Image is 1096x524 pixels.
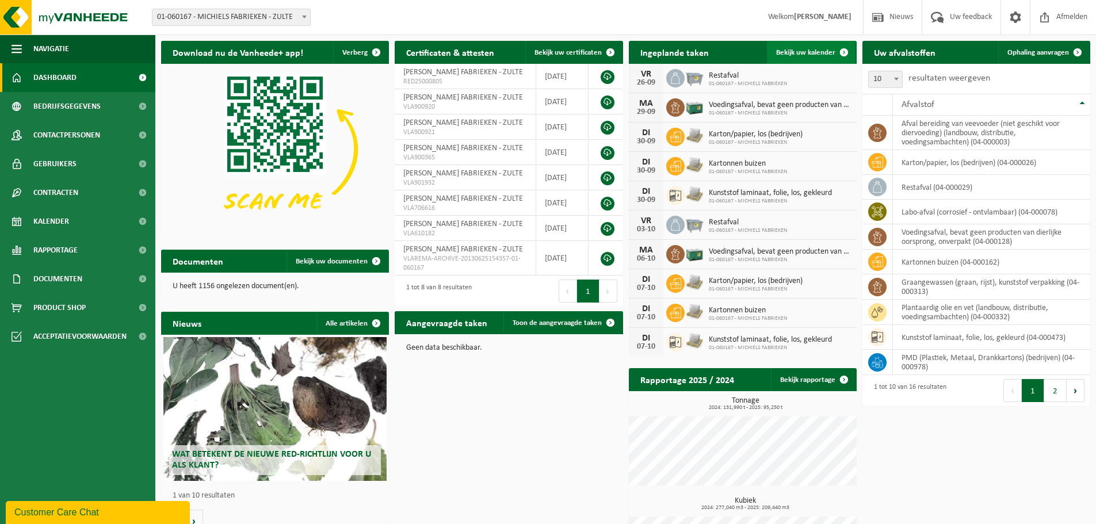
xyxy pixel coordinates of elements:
span: 01-060167 - MICHIELS FABRIEKEN [709,286,803,293]
div: 06-10 [635,255,658,263]
h2: Download nu de Vanheede+ app! [161,41,315,63]
span: Navigatie [33,35,69,63]
h2: Nieuws [161,312,213,334]
td: [DATE] [536,114,589,140]
td: [DATE] [536,241,589,276]
span: 2024: 277,040 m3 - 2025: 209,440 m3 [635,505,857,511]
a: Wat betekent de nieuwe RED-richtlijn voor u als klant? [163,337,387,481]
span: [PERSON_NAME] FABRIEKEN - ZULTE [403,194,523,203]
span: Gebruikers [33,150,77,178]
td: kunststof laminaat, folie, los, gekleurd (04-000473) [893,325,1090,350]
button: Next [1067,379,1084,402]
div: MA [635,99,658,108]
img: PB-LB-0680-HPE-GN-01 [685,97,704,116]
span: 2024: 131,990 t - 2025: 95,250 t [635,405,857,411]
span: Bekijk uw kalender [776,49,835,56]
button: Previous [1003,379,1022,402]
div: 30-09 [635,137,658,146]
a: Bekijk uw documenten [287,250,388,273]
span: 10 [869,71,902,87]
span: Afvalstof [902,100,934,109]
strong: [PERSON_NAME] [794,13,851,21]
a: Ophaling aanvragen [998,41,1089,64]
span: 01-060167 - MICHIELS FABRIEKEN [709,139,803,146]
span: Kartonnen buizen [709,306,787,315]
span: Toon de aangevraagde taken [513,319,602,327]
span: VLA900365 [403,153,527,162]
span: 01-060167 - MICHIELS FABRIEKEN [709,345,832,351]
span: [PERSON_NAME] FABRIEKEN - ZULTE [403,93,523,102]
span: 01-060167 - MICHIELS FABRIEKEN [709,227,787,234]
span: Bekijk uw certificaten [534,49,602,56]
td: plantaardig olie en vet (landbouw, distributie, voedingsambachten) (04-000332) [893,300,1090,325]
a: Bekijk rapportage [771,368,856,391]
span: [PERSON_NAME] FABRIEKEN - ZULTE [403,118,523,127]
span: VLA900921 [403,128,527,137]
h2: Rapportage 2025 / 2024 [629,368,746,391]
td: [DATE] [536,216,589,241]
p: U heeft 1156 ongelezen document(en). [173,282,377,290]
td: voedingsafval, bevat geen producten van dierlijke oorsprong, onverpakt (04-000128) [893,224,1090,250]
button: Verberg [333,41,388,64]
img: Download de VHEPlus App [161,64,389,235]
span: Bedrijfsgegevens [33,92,101,121]
span: Voedingsafval, bevat geen producten van dierlijke oorsprong, onverpakt [709,101,851,110]
img: LP-PA-00000-WDN-11 [685,273,704,292]
div: 1 tot 10 van 16 resultaten [868,378,946,403]
h2: Aangevraagde taken [395,311,499,334]
span: Voedingsafval, bevat geen producten van dierlijke oorsprong, onverpakt [709,247,851,257]
td: kartonnen buizen (04-000162) [893,250,1090,274]
div: 03-10 [635,225,658,234]
span: Ophaling aanvragen [1007,49,1069,56]
td: restafval (04-000029) [893,175,1090,200]
td: [DATE] [536,165,589,190]
div: DI [635,128,658,137]
img: WB-2500-GAL-GY-01 [685,67,704,87]
a: Bekijk uw kalender [767,41,856,64]
span: VLA900920 [403,102,527,112]
span: Contracten [33,178,78,207]
span: Karton/papier, los (bedrijven) [709,277,803,286]
span: Restafval [709,71,787,81]
div: 26-09 [635,79,658,87]
td: labo-afval (corrosief - ontvlambaar) (04-000078) [893,200,1090,224]
span: Dashboard [33,63,77,92]
img: LP-PA-00000-WDN-11 [685,302,704,322]
div: 07-10 [635,313,658,322]
span: 10 [868,71,903,88]
div: DI [635,334,658,343]
div: 29-09 [635,108,658,116]
div: 07-10 [635,343,658,351]
button: Previous [559,280,577,303]
span: Verberg [342,49,368,56]
iframe: chat widget [6,499,192,524]
span: Product Shop [33,293,86,322]
td: afval bereiding van veevoeder (niet geschikt voor diervoeding) (landbouw, distributie, voedingsam... [893,116,1090,150]
span: Kartonnen buizen [709,159,787,169]
span: Contactpersonen [33,121,100,150]
p: 1 van 10 resultaten [173,492,383,500]
td: PMD (Plastiek, Metaal, Drankkartons) (bedrijven) (04-000978) [893,350,1090,375]
h2: Certificaten & attesten [395,41,506,63]
span: 01-060167 - MICHIELS FABRIEKEN [709,81,787,87]
span: 01-060167 - MICHIELS FABRIEKEN [709,257,851,263]
div: 30-09 [635,167,658,175]
span: [PERSON_NAME] FABRIEKEN - ZULTE [403,169,523,178]
span: VLAREMA-ARCHIVE-20130625154357-01-060167 [403,254,527,273]
span: RED25000805 [403,77,527,86]
span: VLA610182 [403,229,527,238]
div: DI [635,158,658,167]
div: DI [635,304,658,313]
div: DI [635,187,658,196]
div: 30-09 [635,196,658,204]
img: LP-PA-00000-WDN-11 [685,185,704,204]
span: [PERSON_NAME] FABRIEKEN - ZULTE [403,144,523,152]
span: 01-060167 - MICHIELS FABRIEKEN - ZULTE [152,9,311,26]
button: Next [599,280,617,303]
td: karton/papier, los (bedrijven) (04-000026) [893,150,1090,175]
a: Bekijk uw certificaten [525,41,622,64]
h3: Kubiek [635,497,857,511]
p: Geen data beschikbaar. [406,344,611,352]
td: [DATE] [536,89,589,114]
img: LP-PA-00000-WDN-11 [685,155,704,175]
